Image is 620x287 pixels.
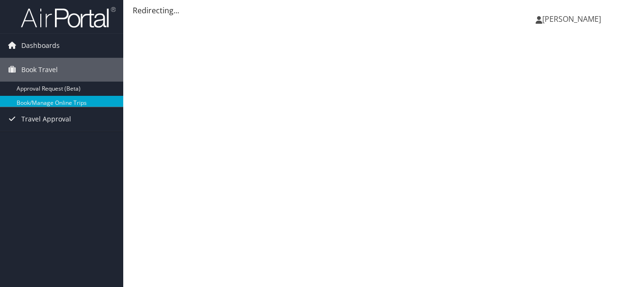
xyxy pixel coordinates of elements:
span: Dashboards [21,34,60,57]
span: Book Travel [21,58,58,82]
span: Travel Approval [21,107,71,131]
img: airportal-logo.png [21,6,116,28]
a: [PERSON_NAME] [536,5,611,33]
div: Redirecting... [133,5,611,16]
span: [PERSON_NAME] [542,14,601,24]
